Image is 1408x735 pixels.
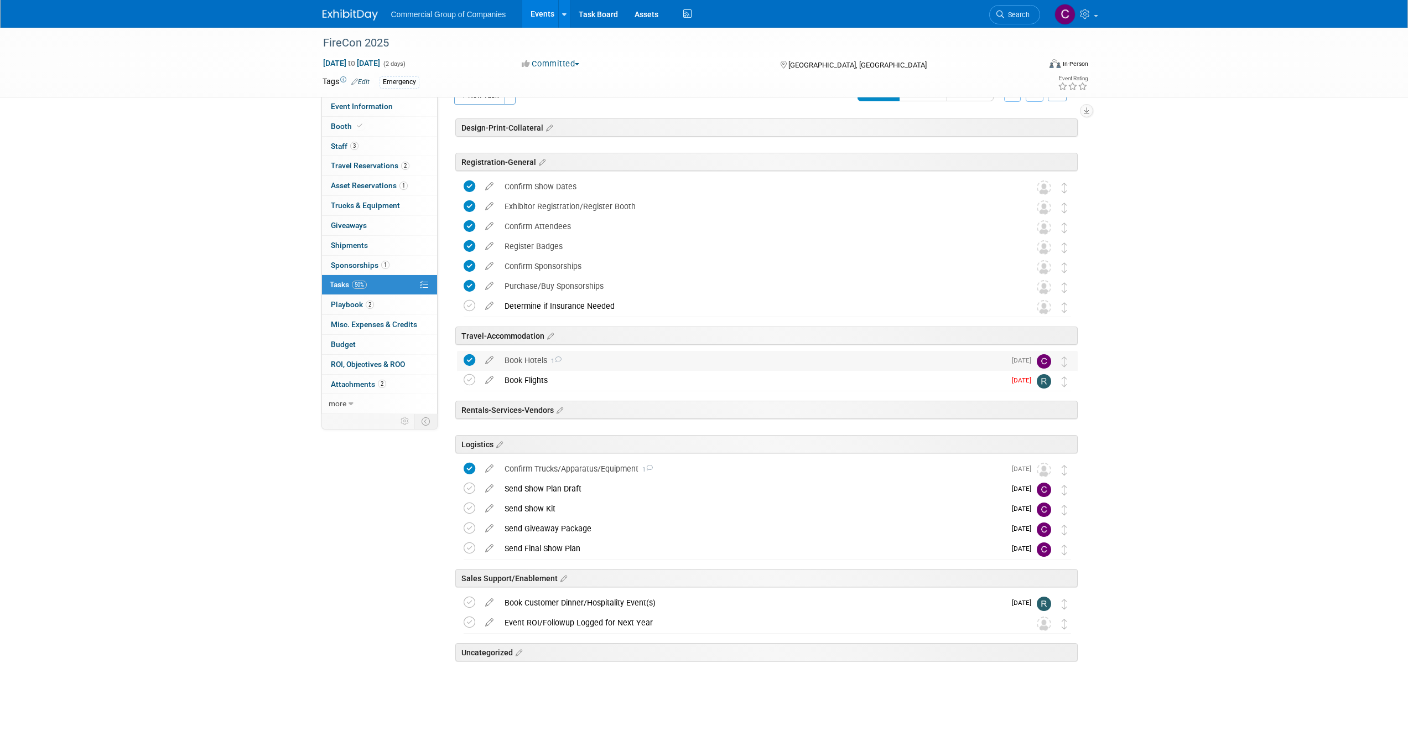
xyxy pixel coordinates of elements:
[1037,483,1051,497] img: Cole Mattern
[1054,4,1076,25] img: Cole Mattern
[1062,183,1067,193] i: Move task
[1004,11,1030,19] span: Search
[499,371,1005,390] div: Book Flights
[480,241,499,251] a: edit
[322,335,437,354] a: Budget
[455,435,1078,453] div: Logistics
[1037,597,1051,611] img: Richard Gale
[322,156,437,175] a: Travel Reservations2
[1037,617,1051,631] img: Unassigned
[351,78,370,86] a: Edit
[975,58,1089,74] div: Event Format
[543,122,553,133] a: Edit sections
[480,261,499,271] a: edit
[366,301,374,309] span: 2
[350,142,359,150] span: 3
[322,256,437,275] a: Sponsorships1
[480,464,499,474] a: edit
[331,360,405,369] span: ROI, Objectives & ROO
[323,58,381,68] span: [DATE] [DATE]
[1062,222,1067,233] i: Move task
[1062,203,1067,213] i: Move task
[1037,522,1051,537] img: Cole Mattern
[1012,505,1037,513] span: [DATE]
[1012,545,1037,552] span: [DATE]
[544,330,554,341] a: Edit sections
[554,404,563,415] a: Edit sections
[499,593,1005,612] div: Book Customer Dinner/Hospitality Event(s)
[499,351,1005,370] div: Book Hotels
[331,320,417,329] span: Misc. Expenses & Credits
[455,153,1078,171] div: Registration-General
[322,196,437,215] a: Trucks & Equipment
[499,459,1005,478] div: Confirm Trucks/Apparatus/Equipment
[547,358,562,365] span: 1
[381,261,389,269] span: 1
[1062,376,1067,387] i: Move task
[322,315,437,334] a: Misc. Expenses & Credits
[499,237,1015,256] div: Register Badges
[493,438,503,449] a: Edit sections
[1062,485,1067,495] i: Move task
[455,118,1078,137] div: Design-Print-Collateral
[480,484,499,494] a: edit
[499,217,1015,236] div: Confirm Attendees
[1037,200,1051,215] img: Unassigned
[499,277,1015,296] div: Purchase/Buy Sponsorships
[480,281,499,291] a: edit
[638,466,653,473] span: 1
[1012,376,1037,384] span: [DATE]
[480,544,499,553] a: edit
[499,197,1015,216] div: Exhibitor Registration/Register Booth
[331,340,356,349] span: Budget
[357,123,362,129] i: Booth reservation complete
[499,479,1005,498] div: Send Show Plan Draft
[331,142,359,151] span: Staff
[1062,465,1067,475] i: Move task
[788,61,927,69] span: [GEOGRAPHIC_DATA], [GEOGRAPHIC_DATA]
[378,380,386,388] span: 2
[1037,280,1051,294] img: Unassigned
[499,177,1015,196] div: Confirm Show Dates
[455,643,1078,661] div: Uncategorized
[1062,262,1067,273] i: Move task
[401,162,409,170] span: 2
[480,524,499,534] a: edit
[1062,60,1088,68] div: In-Person
[331,261,389,270] span: Sponsorships
[352,281,367,289] span: 50%
[1062,302,1067,313] i: Move task
[499,519,1005,538] div: Send Giveaway Package
[1062,356,1067,367] i: Move task
[480,221,499,231] a: edit
[499,539,1005,558] div: Send Final Show Plan
[322,375,437,394] a: Attachments2
[1012,485,1037,493] span: [DATE]
[322,295,437,314] a: Playbook2
[1062,619,1067,629] i: Move task
[331,181,408,190] span: Asset Reservations
[518,58,584,70] button: Committed
[346,59,357,68] span: to
[414,414,437,428] td: Toggle Event Tabs
[329,399,346,408] span: more
[382,60,406,68] span: (2 days)
[1062,599,1067,609] i: Move task
[331,221,367,230] span: Giveaways
[558,572,567,583] a: Edit sections
[322,355,437,374] a: ROI, Objectives & ROO
[322,137,437,156] a: Staff3
[322,394,437,413] a: more
[319,33,1023,53] div: FireCon 2025
[1049,59,1061,68] img: Format-Inperson.png
[499,297,1015,315] div: Determine if Insurance Needed
[331,201,400,210] span: Trucks & Equipment
[1012,599,1037,607] span: [DATE]
[1012,465,1037,473] span: [DATE]
[480,301,499,311] a: edit
[480,355,499,365] a: edit
[1037,300,1051,314] img: Unassigned
[391,10,506,19] span: Commercial Group of Companies
[1037,542,1051,557] img: Cole Mattern
[1062,282,1067,293] i: Move task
